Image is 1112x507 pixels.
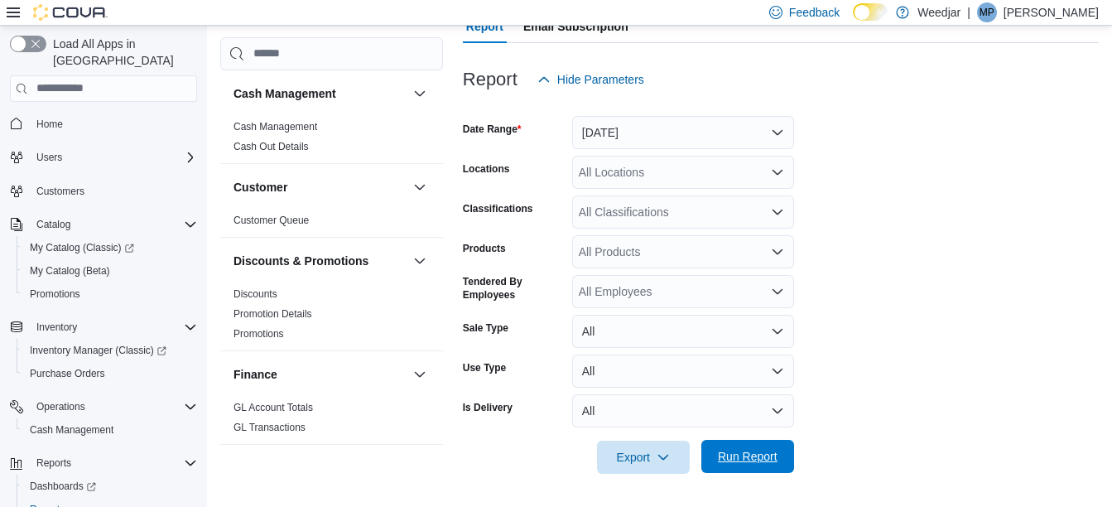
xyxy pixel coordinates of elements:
[30,453,78,473] button: Reports
[30,147,197,167] span: Users
[36,321,77,334] span: Inventory
[463,123,522,136] label: Date Range
[572,394,794,427] button: All
[23,284,197,304] span: Promotions
[220,210,443,237] div: Customer
[36,118,63,131] span: Home
[30,453,197,473] span: Reports
[701,440,794,473] button: Run Report
[36,456,71,470] span: Reports
[30,287,80,301] span: Promotions
[233,121,317,133] a: Cash Management
[853,21,854,22] span: Dark Mode
[718,448,777,465] span: Run Report
[30,215,77,234] button: Catalog
[30,113,197,134] span: Home
[410,84,430,104] button: Cash Management
[233,215,309,226] a: Customer Queue
[233,85,336,102] h3: Cash Management
[30,264,110,278] span: My Catalog (Beta)
[572,315,794,348] button: All
[23,476,197,496] span: Dashboards
[17,362,204,385] button: Purchase Orders
[557,71,644,88] span: Hide Parameters
[233,307,312,321] span: Promotion Details
[3,213,204,236] button: Catalog
[23,476,103,496] a: Dashboards
[36,400,85,413] span: Operations
[23,261,197,281] span: My Catalog (Beta)
[23,284,87,304] a: Promotions
[233,421,306,434] span: GL Transactions
[30,241,134,254] span: My Catalog (Classic)
[233,401,313,414] span: GL Account Totals
[30,181,197,201] span: Customers
[17,236,204,259] a: My Catalog (Classic)
[771,285,784,298] button: Open list of options
[572,116,794,149] button: [DATE]
[523,10,628,43] span: Email Subscription
[463,162,510,176] label: Locations
[23,261,117,281] a: My Catalog (Beta)
[30,397,197,417] span: Operations
[30,344,166,357] span: Inventory Manager (Classic)
[410,177,430,197] button: Customer
[917,2,960,22] p: Weedjar
[30,317,84,337] button: Inventory
[23,364,197,384] span: Purchase Orders
[17,259,204,282] button: My Catalog (Beta)
[853,3,888,21] input: Dark Mode
[36,218,70,231] span: Catalog
[220,284,443,350] div: Discounts & Promotions
[410,365,430,384] button: Finance
[30,397,92,417] button: Operations
[233,366,407,383] button: Finance
[233,288,277,300] a: Discounts
[220,117,443,163] div: Cash Management
[410,251,430,271] button: Discounts & Promotions
[30,423,113,437] span: Cash Management
[771,245,784,258] button: Open list of options
[23,420,120,440] a: Cash Management
[233,422,306,433] a: GL Transactions
[233,179,407,196] button: Customer
[33,4,108,21] img: Cova
[463,275,566,302] label: Tendered By Employees
[3,112,204,136] button: Home
[30,215,197,234] span: Catalog
[789,4,840,21] span: Feedback
[23,364,112,384] a: Purchase Orders
[3,316,204,339] button: Inventory
[17,282,204,306] button: Promotions
[36,151,62,164] span: Users
[30,114,70,134] a: Home
[23,340,197,360] span: Inventory Manager (Classic)
[36,185,84,198] span: Customers
[23,340,173,360] a: Inventory Manager (Classic)
[30,181,91,201] a: Customers
[967,2,970,22] p: |
[463,70,517,89] h3: Report
[233,402,313,413] a: GL Account Totals
[463,401,513,414] label: Is Delivery
[233,253,368,269] h3: Discounts & Promotions
[23,420,197,440] span: Cash Management
[597,441,690,474] button: Export
[771,166,784,179] button: Open list of options
[233,328,284,340] a: Promotions
[17,339,204,362] a: Inventory Manager (Classic)
[233,327,284,340] span: Promotions
[771,205,784,219] button: Open list of options
[3,395,204,418] button: Operations
[3,146,204,169] button: Users
[233,120,317,133] span: Cash Management
[30,480,96,493] span: Dashboards
[17,475,204,498] a: Dashboards
[3,451,204,475] button: Reports
[233,179,287,196] h3: Customer
[233,85,407,102] button: Cash Management
[1004,2,1099,22] p: [PERSON_NAME]
[607,441,680,474] span: Export
[233,253,407,269] button: Discounts & Promotions
[30,317,197,337] span: Inventory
